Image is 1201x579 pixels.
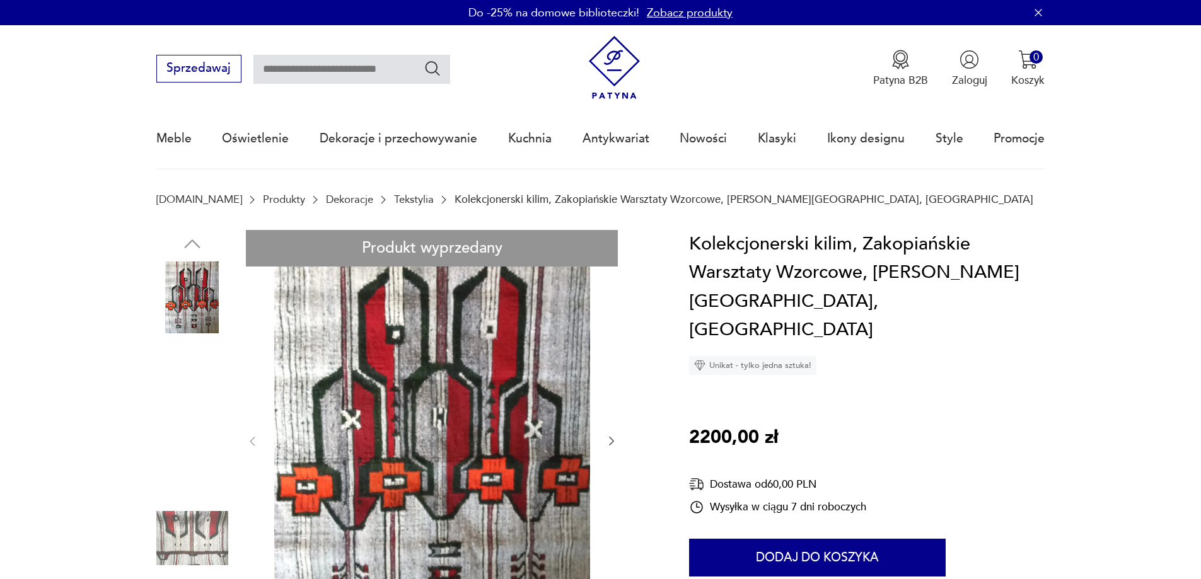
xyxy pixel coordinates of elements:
[326,193,373,205] a: Dekoracje
[246,230,618,267] div: Produkt wyprzedany
[156,110,192,168] a: Meble
[583,36,646,100] img: Patyna - sklep z meblami i dekoracjami vintage
[156,193,242,205] a: [DOMAIN_NAME]
[873,50,928,88] a: Ikona medaluPatyna B2B
[952,50,987,88] button: Zaloguj
[1011,50,1045,88] button: 0Koszyk
[689,356,816,375] div: Unikat - tylko jedna sztuka!
[1018,50,1038,69] img: Ikona koszyka
[394,193,434,205] a: Tekstylia
[156,502,228,574] img: Zdjęcie produktu Kolekcjonerski kilim, Zakopiańskie Warsztaty Wzorcowe, M. Połtowicz, PRL
[827,110,905,168] a: Ikony designu
[689,500,866,515] div: Wysyłka w ciągu 7 dni roboczych
[758,110,796,168] a: Klasyki
[694,360,705,371] img: Ikona diamentu
[156,341,228,413] img: Zdjęcie produktu Kolekcjonerski kilim, Zakopiańskie Warsztaty Wzorcowe, M. Połtowicz, PRL
[647,5,733,21] a: Zobacz produkty
[156,261,228,333] img: Zdjęcie produktu Kolekcjonerski kilim, Zakopiańskie Warsztaty Wzorcowe, M. Połtowicz, PRL
[156,55,241,83] button: Sprzedawaj
[222,110,289,168] a: Oświetlenie
[583,110,649,168] a: Antykwariat
[689,476,866,492] div: Dostawa od 60,00 PLN
[936,110,963,168] a: Style
[508,110,552,168] a: Kuchnia
[873,50,928,88] button: Patyna B2B
[891,50,910,69] img: Ikona medalu
[952,73,987,88] p: Zaloguj
[960,50,979,69] img: Ikonka użytkownika
[156,422,228,494] img: Zdjęcie produktu Kolekcjonerski kilim, Zakopiańskie Warsztaty Wzorcowe, M. Połtowicz, PRL
[689,423,778,452] p: 2200,00 zł
[680,110,727,168] a: Nowości
[689,230,1045,345] h1: Kolekcjonerski kilim, Zakopiańskie Warsztaty Wzorcowe, [PERSON_NAME][GEOGRAPHIC_DATA], [GEOGRAPHI...
[156,64,241,74] a: Sprzedawaj
[263,193,305,205] a: Produkty
[455,193,1033,205] p: Kolekcjonerski kilim, Zakopiańskie Warsztaty Wzorcowe, [PERSON_NAME][GEOGRAPHIC_DATA], [GEOGRAPHI...
[689,539,946,576] button: Dodaj do koszyka
[320,110,477,168] a: Dekoracje i przechowywanie
[1011,73,1045,88] p: Koszyk
[994,110,1045,168] a: Promocje
[468,5,639,21] p: Do -25% na domowe biblioteczki!
[1030,50,1043,64] div: 0
[873,73,928,88] p: Patyna B2B
[689,476,704,492] img: Ikona dostawy
[424,59,442,77] button: Szukaj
